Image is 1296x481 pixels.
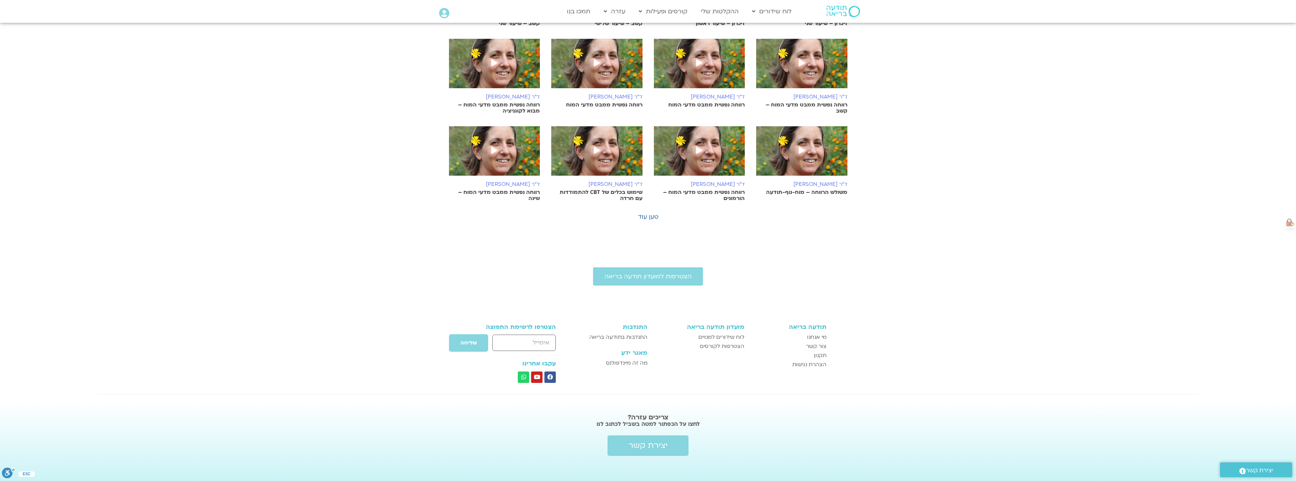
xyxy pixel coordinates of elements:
span: מה זה מיינדפולנס [606,359,647,368]
p: רווחה נפשית ממבט מדעי המוח [551,102,642,108]
img: heZnHVL+J7nx0veNuBKvcDf6CljQZtEAf8CziJsKFg8H+YIPsfie9tl9173kYdNUAG8CiedCvmIf4fN5vbFLoYkFgAAAAASUV... [1286,219,1294,226]
img: %D7%A0%D7%95%D7%A2%D7%94-%D7%90%D7%9C%D7%91%D7%9C%D7%93%D7%94.png [449,126,540,183]
p: רווחה נפשית ממבט מדעי המוח [654,102,745,108]
p: שימוש בכלים של CBT להתמודדות עם חרדה [551,189,642,202]
p: רווחה נפשית ממבט מדעי המוח – הורמונים [654,189,745,202]
a: הצטרפות לקורסים [655,342,744,351]
a: ד"ר [PERSON_NAME] רווחה נפשית ממבט מדעי המוח – הורמונים [654,126,745,202]
a: ד"ר [PERSON_NAME] משולש הרווחה – מוח-גוף-תודעה [756,126,847,195]
h6: ד"ר [PERSON_NAME] [551,181,642,187]
span: לוח שידורים למנויים [698,333,744,342]
h3: הצטרפו לרשימת התפוצה [470,324,556,330]
img: %D7%A0%D7%95%D7%A2%D7%94-%D7%90%D7%9C%D7%91%D7%9C%D7%93%D7%94.png [551,126,642,183]
h2: לחצו על הכפתור למטה בשביל לכתוב לנו [450,420,846,428]
h3: מאגר ידע [577,349,647,356]
h6: ד"ר [PERSON_NAME] [756,181,847,187]
img: %D7%A0%D7%95%D7%A2%D7%94-%D7%90%D7%9C%D7%91%D7%9C%D7%93%D7%94.png [756,39,847,96]
a: הצטרפות למועדון תודעה בריאה [593,267,703,286]
a: תמכו בנו [563,4,594,19]
h3: התנדבות [577,324,647,330]
h6: ד"ר [PERSON_NAME] [756,94,847,100]
a: מה זה מיינדפולנס [577,359,647,368]
a: תקנון [752,351,826,360]
span: מי אנחנו [807,333,826,342]
img: %D7%A0%D7%95%D7%A2%D7%94-%D7%90%D7%9C%D7%91%D7%9C%D7%93%D7%94.png [449,39,540,96]
h3: עקבו אחרינו [470,360,556,367]
span: צור קשר [806,342,826,351]
form: טופס חדש [470,334,556,356]
span: שליחה [460,340,477,346]
a: טען עוד [638,213,658,221]
h6: ד"ר [PERSON_NAME] [551,94,642,100]
button: שליחה [449,334,489,352]
span: התנדבות בתודעה בריאה [589,333,647,342]
a: ההקלטות שלי [697,4,742,19]
a: ד"ר [PERSON_NAME] שימוש בכלים של CBT להתמודדות עם חרדה [551,126,642,202]
input: אימייל [492,335,556,351]
span: הצהרת נגישות [792,360,826,369]
span: יצירת קשר [628,441,668,450]
p: רווחה נפשית ממבט מדעי המוח – זיכרון – שיעור ראשון [654,14,745,27]
span: יצירת קשר [1246,465,1273,476]
img: %D7%A0%D7%95%D7%A2%D7%94-%D7%90%D7%9C%D7%91%D7%9C%D7%93%D7%94.png [654,126,745,183]
a: עזרה [600,4,629,19]
p: רווחה נפשית ממבט מדעי המוח – שינה [449,189,540,202]
a: ד"ר [PERSON_NAME] רווחה נפשית ממבט מדעי המוח [551,39,642,108]
a: צור קשר [752,342,826,351]
img: תודעה בריאה [826,6,860,17]
img: %D7%A0%D7%95%D7%A2%D7%94-%D7%90%D7%9C%D7%91%D7%9C%D7%93%D7%94.png [551,39,642,96]
a: לוח שידורים [748,4,795,19]
a: ד"ר [PERSON_NAME] רווחה נפשית ממבט מדעי המוח – קשב [756,39,847,114]
a: מי אנחנו [752,333,826,342]
a: הצהרת נגישות [752,360,826,369]
h2: צריכים עזרה? [450,414,846,421]
p: רווחה נפשית ממבט מדעי המוח – קשב [756,102,847,114]
img: %D7%A0%D7%95%D7%A2%D7%94-%D7%90%D7%9C%D7%91%D7%9C%D7%93%D7%94.png [654,39,745,96]
h3: תודעה בריאה [752,324,826,330]
span: הצטרפות למועדון תודעה בריאה [604,273,692,280]
p: רווחה נפשית ממבט מדעי המוח – מבוא לקוגניציה [449,102,540,114]
a: לוח שידורים למנויים [655,333,744,342]
h3: מועדון תודעה בריאה [655,324,744,330]
h6: ד"ר [PERSON_NAME] [654,94,745,100]
h6: ד"ר [PERSON_NAME] [449,94,540,100]
img: %D7%A0%D7%95%D7%A2%D7%94-%D7%90%D7%9C%D7%91%D7%9C%D7%93%D7%94.png [756,126,847,183]
h6: ד"ר [PERSON_NAME] [449,181,540,187]
h6: ד"ר [PERSON_NAME] [654,181,745,187]
p: משולש הרווחה – מוח-גוף-תודעה [756,189,847,195]
p: רווחה נפשית ממבט מדעי המוח – קשב – שיעור שלישי [551,14,642,27]
a: יצירת קשר [608,435,688,456]
a: יצירת קשר [1220,462,1292,477]
a: ד"ר [PERSON_NAME] רווחה נפשית ממבט מדעי המוח – שינה [449,126,540,202]
a: ד"ר [PERSON_NAME] רווחה נפשית ממבט מדעי המוח – מבוא לקוגניציה [449,39,540,114]
a: קורסים ופעילות [635,4,691,19]
span: תקנון [814,351,826,360]
a: התנדבות בתודעה בריאה [577,333,647,342]
a: ד"ר [PERSON_NAME] רווחה נפשית ממבט מדעי המוח [654,39,745,108]
span: הצטרפות לקורסים [700,342,744,351]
